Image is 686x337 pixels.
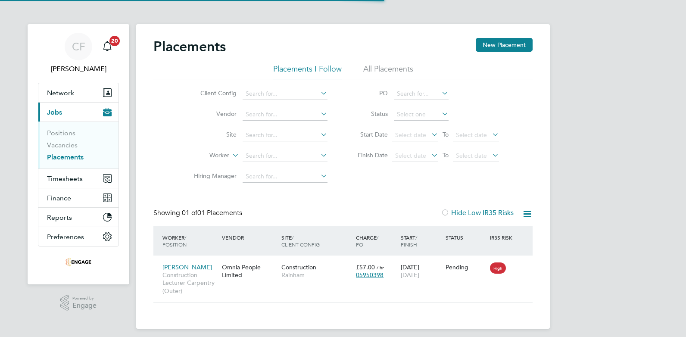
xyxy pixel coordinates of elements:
span: Select date [456,152,487,159]
span: Reports [47,213,72,222]
span: Timesheets [47,175,83,183]
a: Placements [47,153,84,161]
span: Select date [456,131,487,139]
div: Charge [354,230,399,252]
label: Start Date [349,131,388,138]
span: High [490,262,506,274]
input: Search for... [394,88,449,100]
div: IR35 Risk [488,230,518,245]
li: Placements I Follow [273,64,342,79]
span: Preferences [47,233,84,241]
span: Cam Fisher [38,64,119,74]
label: Status [349,110,388,118]
label: Finish Date [349,151,388,159]
label: Hide Low IR35 Risks [441,209,514,217]
img: omniapeople-logo-retina.png [65,255,91,269]
input: Search for... [243,171,327,183]
label: Vendor [187,110,237,118]
span: / Position [162,234,187,248]
span: To [440,129,451,140]
span: Network [47,89,74,97]
button: New Placement [476,38,533,52]
label: Client Config [187,89,237,97]
button: Timesheets [38,169,118,188]
input: Search for... [243,129,327,141]
a: CF[PERSON_NAME] [38,33,119,74]
div: Showing [153,209,244,218]
input: Select one [394,109,449,121]
span: Select date [395,152,426,159]
span: 01 of [182,209,197,217]
div: Pending [446,263,486,271]
a: Powered byEngage [60,295,97,311]
div: Worker [160,230,220,252]
button: Network [38,83,118,102]
nav: Main navigation [28,24,129,284]
input: Search for... [243,88,327,100]
button: Reports [38,208,118,227]
a: 20 [99,33,116,60]
label: PO [349,89,388,97]
a: [PERSON_NAME]Construction Lecturer Carpentry (Outer)Omnia People LimitedConstructionRainham£57.00... [160,259,533,266]
a: Go to home page [38,255,119,269]
div: Status [443,230,488,245]
div: Vendor [220,230,279,245]
span: 05950398 [356,271,384,279]
span: / PO [356,234,378,248]
a: Vacancies [47,141,78,149]
div: [DATE] [399,259,443,283]
span: / Client Config [281,234,320,248]
span: 01 Placements [182,209,242,217]
h2: Placements [153,38,226,55]
span: Engage [72,302,97,309]
span: [PERSON_NAME] [162,263,212,271]
span: 20 [109,36,120,46]
span: Powered by [72,295,97,302]
label: Hiring Manager [187,172,237,180]
span: / Finish [401,234,417,248]
div: Site [279,230,354,252]
a: Positions [47,129,75,137]
button: Finance [38,188,118,207]
span: Jobs [47,108,62,116]
span: [DATE] [401,271,419,279]
label: Site [187,131,237,138]
label: Worker [180,151,229,160]
button: Preferences [38,227,118,246]
input: Search for... [243,109,327,121]
span: Construction Lecturer Carpentry (Outer) [162,271,218,295]
div: Jobs [38,122,118,168]
span: Rainham [281,271,352,279]
input: Search for... [243,150,327,162]
span: CF [72,41,85,52]
span: £57.00 [356,263,375,271]
span: Construction [281,263,316,271]
span: To [440,150,451,161]
li: All Placements [363,64,413,79]
span: Select date [395,131,426,139]
span: Finance [47,194,71,202]
div: Start [399,230,443,252]
div: Omnia People Limited [220,259,279,283]
span: / hr [377,264,384,271]
button: Jobs [38,103,118,122]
